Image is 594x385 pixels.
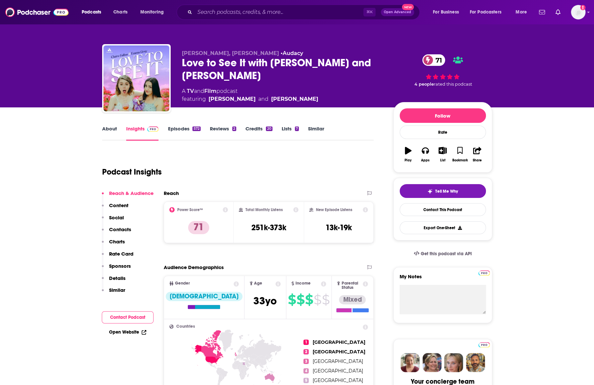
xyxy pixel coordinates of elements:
[400,108,486,123] button: Follow
[434,143,451,166] button: List
[400,273,486,285] label: My Notes
[251,223,286,233] h3: 251k-373k
[102,287,125,299] button: Similar
[166,292,242,301] div: [DEMOGRAPHIC_DATA]
[308,125,324,141] a: Similar
[313,339,365,345] span: [GEOGRAPHIC_DATA]
[422,54,445,66] a: 71
[316,207,352,212] h2: New Episode Listens
[433,8,459,17] span: For Business
[322,294,329,305] span: $
[109,238,125,245] p: Charts
[209,95,256,103] a: Claire Fallon
[303,359,309,364] span: 3
[580,5,585,10] svg: Add a profile image
[536,7,548,18] a: Show notifications dropdown
[409,246,477,262] a: Get this podcast via API
[109,7,131,17] a: Charts
[325,223,352,233] h3: 13k-19k
[400,143,417,166] button: Play
[303,349,309,354] span: 2
[417,143,434,166] button: Apps
[182,95,318,103] span: featuring
[435,189,458,194] span: Tell Me Why
[393,50,492,91] div: 71 4 peoplerated this podcast
[473,158,482,162] div: Share
[553,7,563,18] a: Show notifications dropdown
[177,207,203,212] h2: Power Score™
[109,214,124,221] p: Social
[452,158,467,162] div: Bookmark
[434,82,472,87] span: rated this podcast
[478,270,490,276] img: Podchaser Pro
[363,8,376,16] span: ⌘ K
[466,7,511,17] button: open menu
[478,269,490,276] a: Pro website
[182,50,279,56] span: [PERSON_NAME], [PERSON_NAME]
[296,281,311,286] span: Income
[192,126,200,131] div: 572
[478,341,490,347] a: Pro website
[400,125,486,139] div: Rate
[245,207,283,212] h2: Total Monthly Listens
[210,125,236,141] a: Reviews2
[5,6,69,18] img: Podchaser - Follow, Share and Rate Podcasts
[283,50,303,56] a: Audacy
[204,88,216,94] a: Film
[400,221,486,234] button: Export One-Sheet
[402,4,414,10] span: New
[109,251,133,257] p: Rate Card
[102,311,154,323] button: Contact Podcast
[77,7,110,17] button: open menu
[303,340,309,345] span: 1
[428,7,467,17] button: open menu
[195,7,363,17] input: Search podcasts, credits, & more...
[478,342,490,347] img: Podchaser Pro
[187,88,194,94] a: TV
[516,8,527,17] span: More
[384,11,411,14] span: Open Advanced
[176,324,195,329] span: Countries
[258,95,269,103] span: and
[82,8,101,17] span: Podcasts
[405,158,411,162] div: Play
[194,88,204,94] span: and
[102,125,117,141] a: About
[297,294,304,305] span: $
[314,294,321,305] span: $
[466,353,485,372] img: Jon Profile
[136,7,172,17] button: open menu
[164,190,179,196] h2: Reach
[341,281,362,290] span: Parental Status
[109,263,131,269] p: Sponsors
[421,158,430,162] div: Apps
[102,202,128,214] button: Content
[140,8,164,17] span: Monitoring
[313,358,363,364] span: [GEOGRAPHIC_DATA]
[254,281,262,286] span: Age
[182,87,318,103] div: A podcast
[429,54,445,66] span: 71
[102,190,154,202] button: Reach & Audience
[427,189,433,194] img: tell me why sparkle
[175,281,190,286] span: Gender
[313,377,363,383] span: [GEOGRAPHIC_DATA]
[381,8,414,16] button: Open AdvancedNew
[102,238,125,251] button: Charts
[400,184,486,198] button: tell me why sparkleTell Me Why
[305,294,313,305] span: $
[147,126,159,132] img: Podchaser Pro
[102,214,124,227] button: Social
[571,5,585,19] span: Logged in as jennevievef
[168,125,200,141] a: Episodes572
[103,45,169,111] img: Love to See It with Emma and Claire
[109,190,154,196] p: Reach & Audience
[420,251,471,257] span: Get this podcast via API
[451,143,468,166] button: Bookmark
[422,353,441,372] img: Barbara Profile
[282,125,299,141] a: Lists7
[440,158,445,162] div: List
[288,294,296,305] span: $
[109,275,126,281] p: Details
